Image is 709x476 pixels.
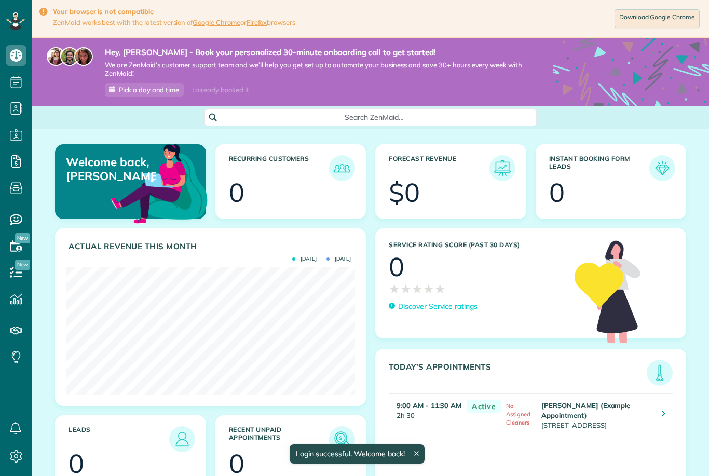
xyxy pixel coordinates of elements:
[66,155,156,183] p: Welcome back, [PERSON_NAME]!
[332,158,352,179] img: icon_recurring_customers-cf858462ba22bcd05b5a5880d41d6543d210077de5bb9ebc9590e49fd87d84ed.png
[434,280,446,298] span: ★
[549,155,650,181] h3: Instant Booking Form Leads
[539,393,654,436] td: [STREET_ADDRESS]
[105,83,184,97] a: Pick a day and time
[53,18,295,27] span: ZenMaid works best with the latest version of or browsers
[229,180,244,206] div: 0
[60,47,79,66] img: jorge-587dff0eeaa6aab1f244e6dc62b8924c3b6ad411094392a53c71c6c4a576187d.jpg
[389,180,420,206] div: $0
[332,429,352,450] img: icon_unpaid_appointments-47b8ce3997adf2238b356f14209ab4cced10bd1f174958f3ca8f1d0dd7fffeee.png
[292,256,317,262] span: [DATE]
[172,429,193,450] img: icon_leads-1bed01f49abd5b7fead27621c3d59655bb73ed531f8eeb49469d10e621d6b896.png
[412,280,423,298] span: ★
[400,280,412,298] span: ★
[193,18,240,26] a: Google Chrome
[229,426,330,452] h3: Recent unpaid appointments
[389,280,400,298] span: ★
[398,301,478,312] p: Discover Service ratings
[74,47,93,66] img: michelle-19f622bdf1676172e81f8f8fba1fb50e276960ebfe0243fe18214015130c80e4.jpg
[186,84,255,97] div: I already booked it
[69,426,169,452] h3: Leads
[15,233,30,243] span: New
[289,444,424,464] div: Login successful. Welcome back!
[492,158,513,179] img: icon_forecast_revenue-8c13a41c7ed35a8dcfafea3cbb826a0462acb37728057bba2d056411b612bbbe.png
[541,401,630,419] strong: [PERSON_NAME] (Example Appointment)
[47,47,65,66] img: maria-72a9807cf96188c08ef61303f053569d2e2a8a1cde33d635c8a3ac13582a053d.jpg
[397,401,461,410] strong: 9:00 AM - 11:30 AM
[389,241,564,249] h3: Service Rating score (past 30 days)
[649,362,670,383] img: icon_todays_appointments-901f7ab196bb0bea1936b74009e4eb5ffbc2d2711fa7634e0d609ed5ef32b18b.png
[423,280,434,298] span: ★
[119,86,179,94] span: Pick a day and time
[652,158,673,179] img: icon_form_leads-04211a6a04a5b2264e4ee56bc0799ec3eb69b7e499cbb523a139df1d13a81ae0.png
[389,301,478,312] a: Discover Service ratings
[389,393,461,436] td: 2h 30
[467,400,501,413] span: Active
[389,254,404,280] div: 0
[15,260,30,270] span: New
[247,18,267,26] a: Firefox
[389,155,489,181] h3: Forecast Revenue
[506,402,530,426] span: No Assigned Cleaners
[109,132,210,233] img: dashboard_welcome-42a62b7d889689a78055ac9021e634bf52bae3f8056760290aed330b23ab8690.png
[326,256,351,262] span: [DATE]
[53,7,295,16] strong: Your browser is not compatible
[69,242,355,251] h3: Actual Revenue this month
[105,47,522,58] strong: Hey, [PERSON_NAME] - Book your personalized 30-minute onboarding call to get started!
[389,362,647,386] h3: Today's Appointments
[229,155,330,181] h3: Recurring Customers
[105,61,522,78] span: We are ZenMaid’s customer support team and we’ll help you get set up to automate your business an...
[615,9,700,28] a: Download Google Chrome
[549,180,565,206] div: 0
